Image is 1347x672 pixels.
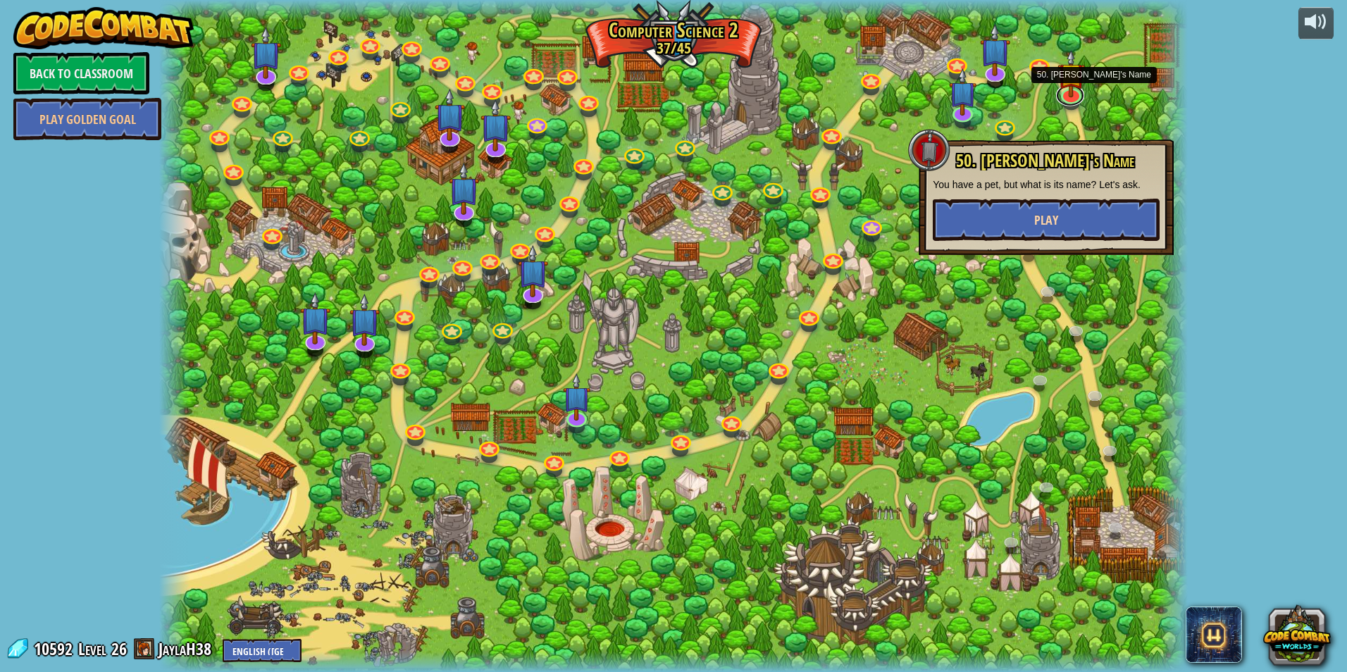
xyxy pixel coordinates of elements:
img: level-banner-unstarted-subscriber.png [435,89,465,142]
p: You have a pet, but what is its name? Let's ask. [933,178,1160,192]
img: level-banner-unstarted-subscriber.png [480,99,511,151]
span: 10592 [34,637,77,660]
img: level-banner-unstarted-subscriber.png [349,294,380,346]
img: level-banner-unstarted-subscriber.png [251,27,281,79]
a: Play Golden Goal [13,98,161,140]
span: 50. [PERSON_NAME]'s Name [956,149,1134,173]
img: level-banner-unstarted-subscriber.png [301,292,331,344]
button: Adjust volume [1298,7,1334,40]
span: Level [78,637,106,661]
span: 26 [111,637,127,660]
img: level-banner-started.png [1057,50,1085,98]
img: level-banner-unstarted-subscriber.png [980,24,1010,76]
span: Play [1034,211,1058,229]
button: Play [933,199,1160,241]
img: CodeCombat - Learn how to code by playing a game [13,7,194,49]
a: JaylaH38 [159,637,216,660]
img: level-banner-unstarted-subscriber.png [449,163,479,215]
img: level-banner-unstarted-subscriber.png [563,373,590,421]
img: level-banner-unstarted-subscriber.png [519,245,549,297]
img: level-banner-unstarted-subscriber.png [949,68,976,116]
a: Back to Classroom [13,52,149,94]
